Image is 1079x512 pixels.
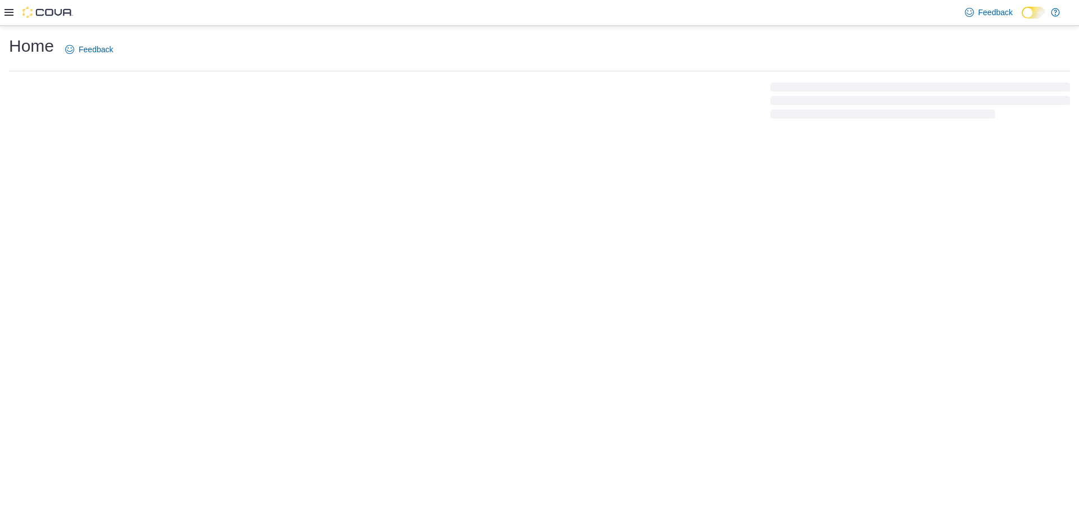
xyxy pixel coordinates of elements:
[22,7,73,18] img: Cova
[1022,7,1045,19] input: Dark Mode
[79,44,113,55] span: Feedback
[960,1,1017,24] a: Feedback
[9,35,54,57] h1: Home
[61,38,117,61] a: Feedback
[770,85,1070,121] span: Loading
[978,7,1013,18] span: Feedback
